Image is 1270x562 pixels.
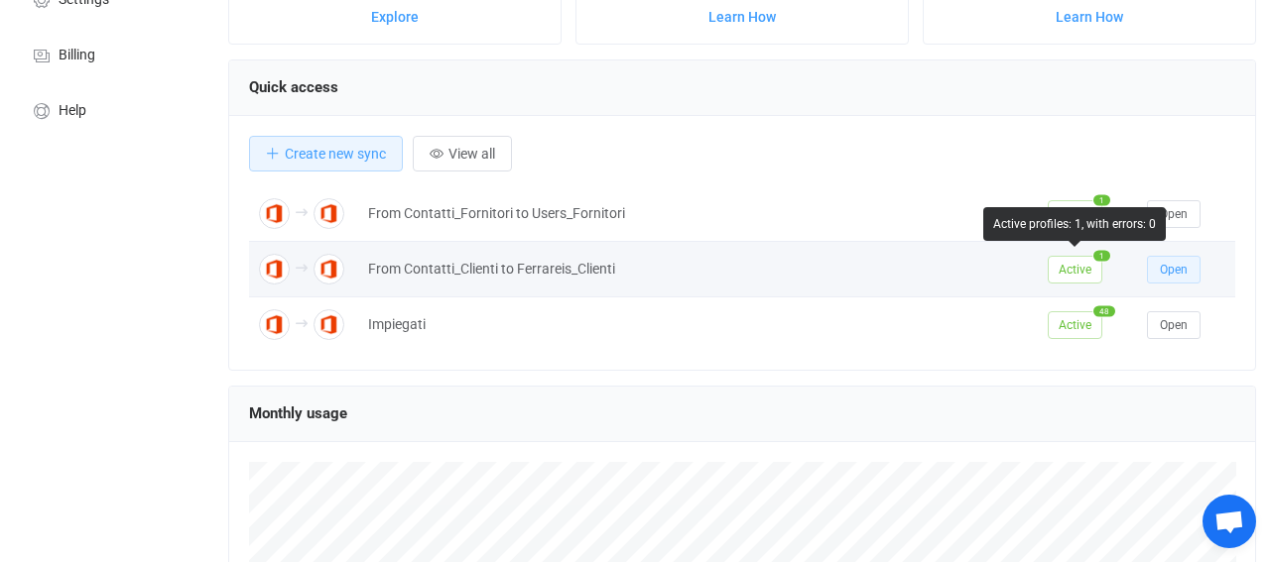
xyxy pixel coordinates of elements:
span: Billing [59,48,95,63]
img: Office 365 Contacts [259,309,290,340]
button: Open [1147,256,1201,283]
button: View all [413,136,512,171]
a: Open [1147,261,1201,277]
span: 1 [1093,250,1110,261]
a: Learn How [1056,9,1123,25]
span: Active [1048,200,1102,228]
img: Office 365 Contacts [314,309,344,340]
div: From Contatti_Fornitori to Users_Fornitori [358,202,1038,225]
span: Open [1160,263,1188,277]
span: Create new sync [285,146,386,162]
img: Office 365 Contacts [259,254,290,284]
div: Open chat [1203,495,1256,548]
span: Active [1048,311,1102,339]
div: Active profiles: 1, with errors: 0 [983,207,1166,241]
div: From Contatti_Clienti to Ferrareis_Clienti [358,258,1038,281]
span: Monthly usage [249,404,347,422]
span: 1 [1093,194,1110,205]
img: Office 365 Contacts [314,254,344,284]
img: Office 365 Contacts [314,198,344,229]
button: Create new sync [249,136,403,171]
span: 48 [1093,305,1115,316]
a: Explore [371,9,419,25]
span: View all [448,146,495,162]
div: Impiegati [358,313,1038,336]
a: Learn How [708,9,776,25]
a: Open [1147,205,1201,221]
button: Open [1147,200,1201,228]
span: Open [1160,207,1188,221]
span: Open [1160,318,1188,332]
a: Billing [10,26,208,81]
a: Open [1147,316,1201,332]
span: Quick access [249,78,338,96]
a: Help [10,81,208,137]
span: Active [1048,256,1102,283]
img: Office 365 Contacts [259,198,290,229]
span: Help [59,103,86,119]
button: Open [1147,311,1201,339]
